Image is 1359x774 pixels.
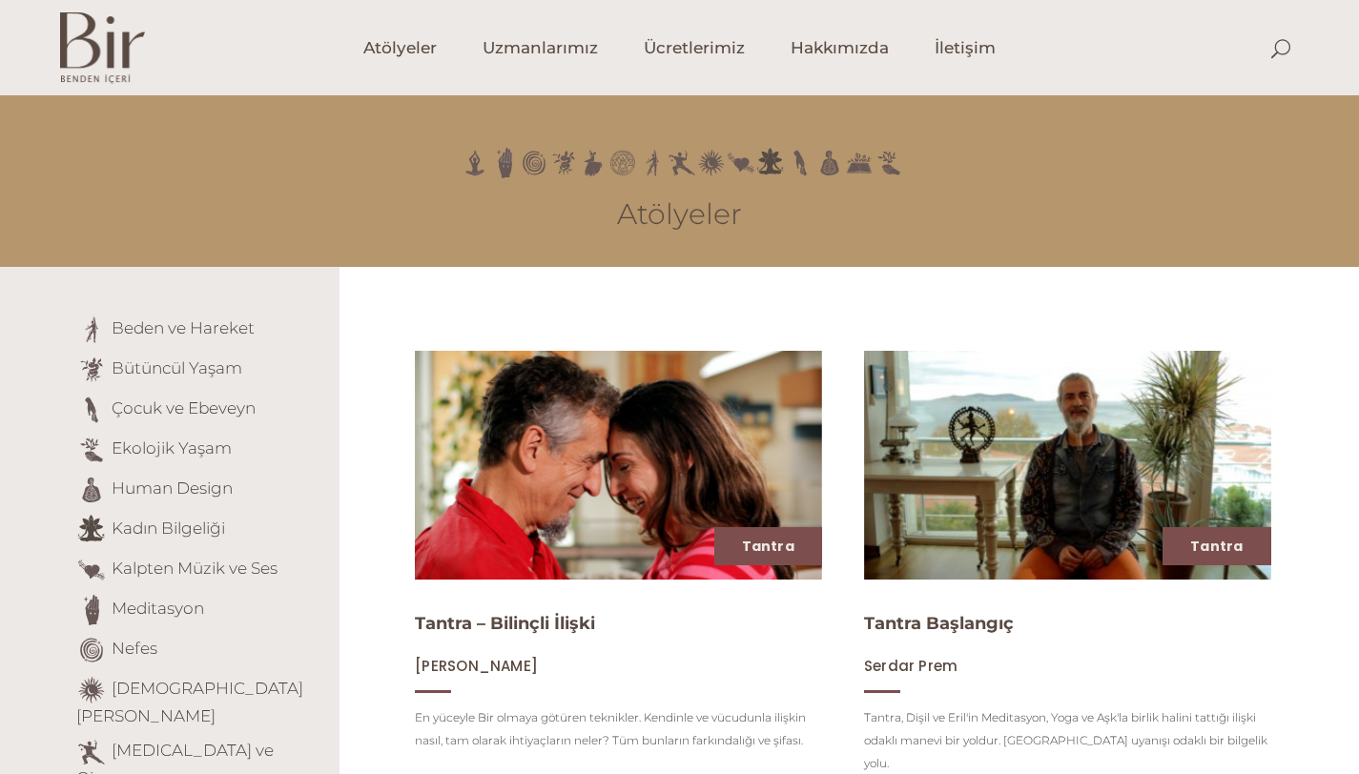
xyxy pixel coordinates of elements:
a: Tantra Başlangıç [864,613,1014,634]
a: Kalpten Müzik ve Ses [112,559,278,578]
a: Ekolojik Yaşam [112,438,232,458]
a: Çocuk ve Ebeveyn [112,398,256,418]
a: [DEMOGRAPHIC_DATA][PERSON_NAME] [76,679,303,725]
a: Tantra – Bilinçli İlişki [415,613,595,634]
a: Tantra [742,537,794,556]
a: Tantra [1190,537,1243,556]
span: Uzmanlarımız [483,37,598,59]
span: [PERSON_NAME] [415,656,538,676]
a: [PERSON_NAME] [415,657,538,675]
a: Nefes [112,639,157,658]
a: Beden ve Hareket [112,318,255,337]
span: İletişim [935,37,996,59]
span: Serdar Prem [864,656,957,676]
a: Human Design [112,479,233,498]
span: Atölyeler [363,37,437,59]
p: En yüceyle Bir olmaya götüren teknikler. Kendinle ve vücudunla ilişkin nasıl, tam olarak ihtiyaçl... [415,706,822,752]
span: Hakkımızda [791,37,889,59]
a: Bütüncül Yaşam [112,358,242,377]
a: Serdar Prem [864,657,957,675]
span: Ücretlerimiz [644,37,745,59]
a: Kadın Bilgeliği [112,519,225,538]
a: Meditasyon [112,599,204,618]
